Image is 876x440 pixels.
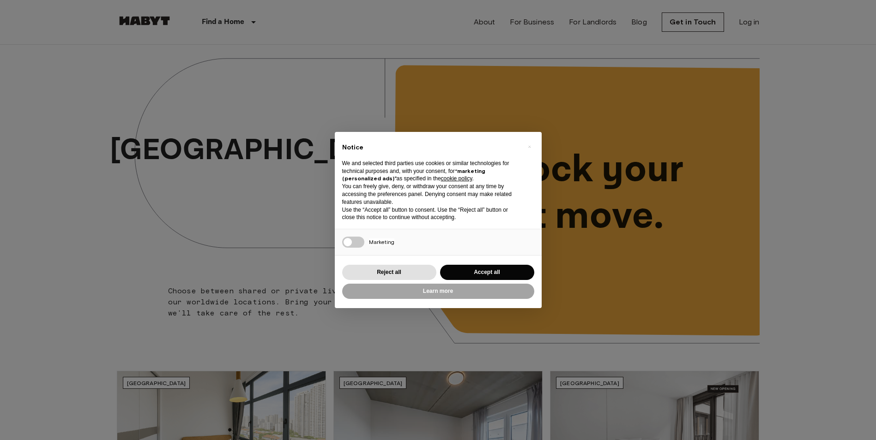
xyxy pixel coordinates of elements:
[522,139,537,154] button: Close this notice
[441,175,472,182] a: cookie policy
[342,167,485,182] strong: “marketing (personalized ads)”
[369,238,394,245] span: Marketing
[342,183,520,206] p: You can freely give, deny, or withdraw your consent at any time by accessing the preferences pane...
[342,143,520,152] h2: Notice
[528,141,531,152] span: ×
[440,265,534,280] button: Accept all
[342,160,520,183] p: We and selected third parties use cookies or similar technologies for technical purposes and, wit...
[342,265,436,280] button: Reject all
[342,284,534,299] button: Learn more
[342,206,520,222] p: Use the “Accept all” button to consent. Use the “Reject all” button or close this notice to conti...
